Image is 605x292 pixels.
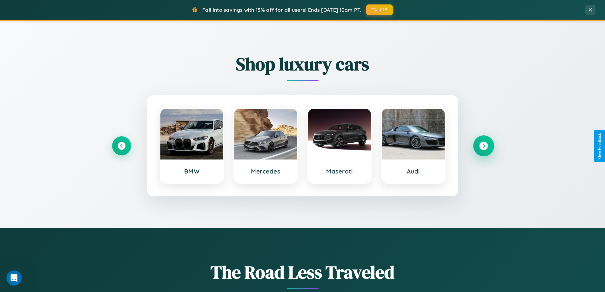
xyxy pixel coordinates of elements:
[388,167,439,175] h3: Audi
[202,7,361,13] span: Fall into savings with 15% off for all users! Ends [DATE] 10am PT.
[112,52,493,76] h2: Shop luxury cars
[6,270,22,286] iframe: Intercom live chat
[597,133,602,159] div: Give Feedback
[167,167,217,175] h3: BMW
[366,4,393,15] button: FALL15
[112,260,493,284] h1: The Road Less Traveled
[240,167,291,175] h3: Mercedes
[314,167,365,175] h3: Maserati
